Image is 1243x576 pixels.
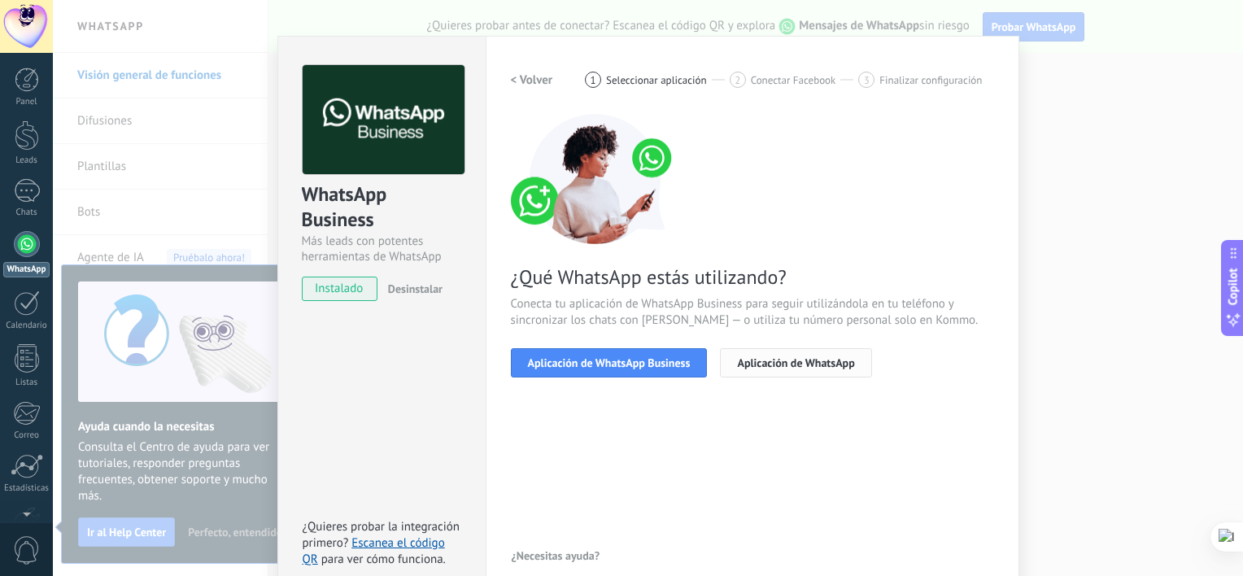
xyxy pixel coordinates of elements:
[591,73,596,87] span: 1
[511,543,601,568] button: ¿Necesitas ayuda?
[302,233,462,264] div: Más leads con potentes herramientas de WhatsApp
[303,277,377,301] span: instalado
[720,348,871,377] button: Aplicación de WhatsApp
[528,357,691,369] span: Aplicación de WhatsApp Business
[512,550,600,561] span: ¿Necesitas ayuda?
[382,277,443,301] button: Desinstalar
[606,74,707,86] span: Seleccionar aplicación
[864,73,870,87] span: 3
[3,262,50,277] div: WhatsApp
[511,72,553,88] h2: < Volver
[3,97,50,107] div: Panel
[511,114,682,244] img: connect number
[735,73,740,87] span: 2
[388,281,443,296] span: Desinstalar
[3,321,50,331] div: Calendario
[1225,268,1241,306] span: Copilot
[303,535,445,567] a: Escanea el código QR
[511,264,994,290] span: ¿Qué WhatsApp estás utilizando?
[511,296,994,329] span: Conecta tu aplicación de WhatsApp Business para seguir utilizándola en tu teléfono y sincronizar ...
[302,181,462,233] div: WhatsApp Business
[737,357,854,369] span: Aplicación de WhatsApp
[303,65,464,175] img: logo_main.png
[3,377,50,388] div: Listas
[303,519,460,551] span: ¿Quieres probar la integración primero?
[3,483,50,494] div: Estadísticas
[3,207,50,218] div: Chats
[511,65,553,94] button: < Volver
[3,155,50,166] div: Leads
[879,74,982,86] span: Finalizar configuración
[751,74,836,86] span: Conectar Facebook
[511,348,708,377] button: Aplicación de WhatsApp Business
[321,552,446,567] span: para ver cómo funciona.
[3,430,50,441] div: Correo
